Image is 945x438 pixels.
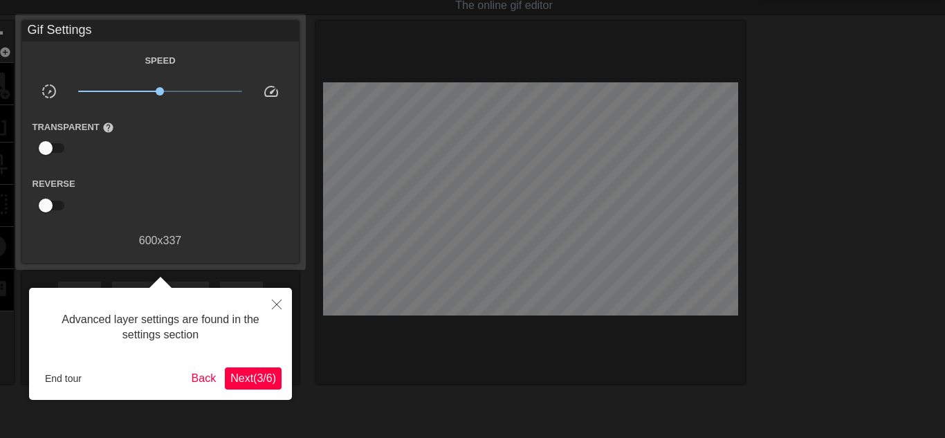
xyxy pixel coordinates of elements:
button: Back [186,367,222,390]
button: Next [225,367,282,390]
button: End tour [39,368,87,389]
div: Advanced layer settings are found in the settings section [39,298,282,357]
span: Next ( 3 / 6 ) [230,372,276,384]
button: Close [262,288,292,320]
